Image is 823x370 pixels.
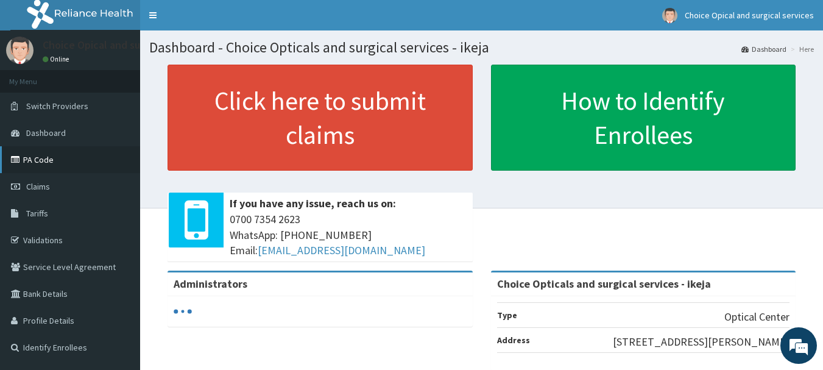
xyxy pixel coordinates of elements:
b: Administrators [174,277,247,291]
p: [STREET_ADDRESS][PERSON_NAME] [613,334,789,350]
b: If you have any issue, reach us on: [230,196,396,210]
a: Click here to submit claims [168,65,473,171]
a: Online [43,55,72,63]
svg: audio-loading [174,302,192,321]
span: Claims [26,181,50,192]
li: Here [788,44,814,54]
strong: Choice Opticals and surgical services - ikeja [497,277,711,291]
span: Dashboard [26,127,66,138]
span: Choice Opical and surgical services [685,10,814,21]
a: How to Identify Enrollees [491,65,796,171]
b: Address [497,335,530,346]
span: Switch Providers [26,101,88,112]
span: 0700 7354 2623 WhatsApp: [PHONE_NUMBER] Email: [230,212,467,258]
p: Optical Center [724,309,789,325]
a: [EMAIL_ADDRESS][DOMAIN_NAME] [258,243,425,257]
img: User Image [662,8,677,23]
img: User Image [6,37,34,64]
b: Type [497,310,517,321]
p: Choice Opical and surgical services [43,40,208,51]
a: Dashboard [741,44,786,54]
span: Tariffs [26,208,48,219]
h1: Dashboard - Choice Opticals and surgical services - ikeja [149,40,814,55]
